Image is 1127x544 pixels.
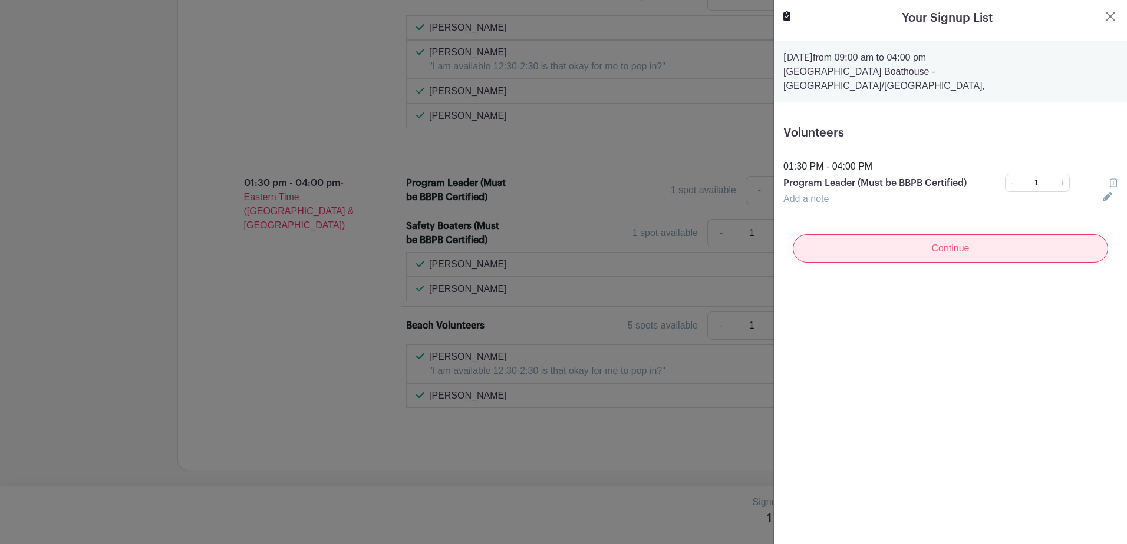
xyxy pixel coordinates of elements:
a: + [1055,174,1070,192]
div: 01:30 PM - 04:00 PM [776,160,1125,174]
p: [GEOGRAPHIC_DATA] Boathouse - [GEOGRAPHIC_DATA]/[GEOGRAPHIC_DATA], [783,65,1118,93]
button: Close [1103,9,1118,24]
p: Program Leader (Must be BBPB Certified) [783,176,973,190]
h5: Your Signup List [902,9,993,27]
input: Continue [793,234,1108,263]
p: from 09:00 am to 04:00 pm [783,51,1118,65]
a: - [1005,174,1018,192]
a: Add a note [783,194,829,204]
h5: Volunteers [783,126,1118,140]
strong: [DATE] [783,53,813,62]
